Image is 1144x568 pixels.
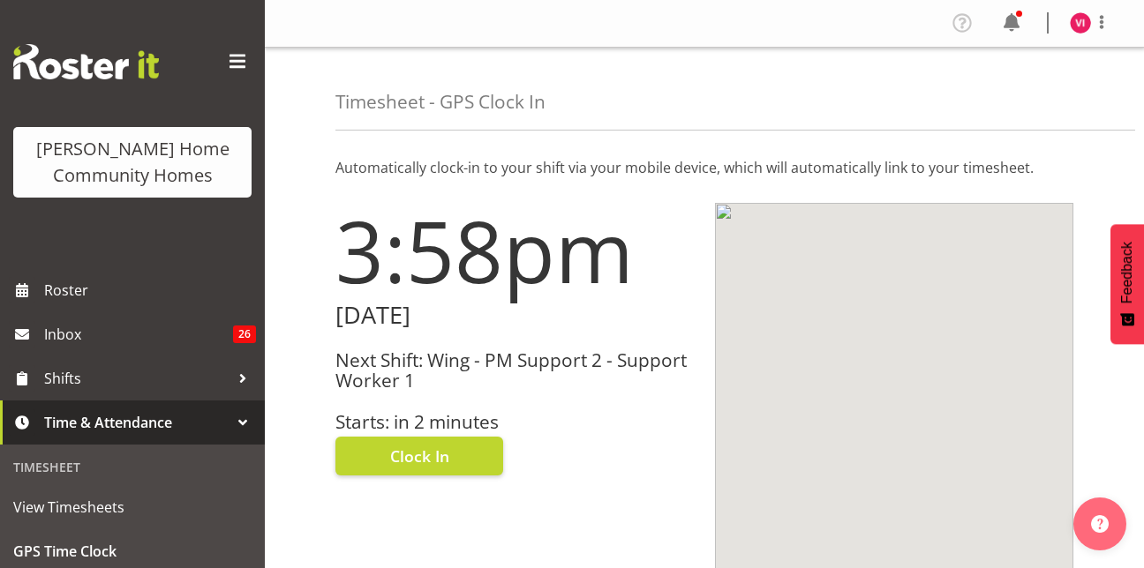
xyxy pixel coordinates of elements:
img: vence-ibo8543.jpg [1070,12,1091,34]
h3: Next Shift: Wing - PM Support 2 - Support Worker 1 [335,350,694,392]
span: Shifts [44,365,230,392]
button: Feedback - Show survey [1110,224,1144,344]
h1: 3:58pm [335,203,694,298]
h2: [DATE] [335,302,694,329]
span: 26 [233,325,256,343]
span: Clock In [390,445,449,467]
span: GPS Time Clock [13,538,252,564]
span: Inbox [44,321,233,348]
span: Feedback [1119,242,1135,303]
img: Rosterit website logo [13,44,159,79]
button: Clock In [335,437,503,475]
img: help-xxl-2.png [1091,515,1109,533]
div: [PERSON_NAME] Home Community Homes [31,136,234,189]
div: Timesheet [4,449,260,485]
h3: Starts: in 2 minutes [335,412,694,432]
p: Automatically clock-in to your shift via your mobile device, which will automatically link to you... [335,157,1073,178]
span: Roster [44,277,256,303]
span: View Timesheets [13,494,252,520]
span: Time & Attendance [44,409,230,436]
h4: Timesheet - GPS Clock In [335,92,546,112]
a: View Timesheets [4,485,260,529]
